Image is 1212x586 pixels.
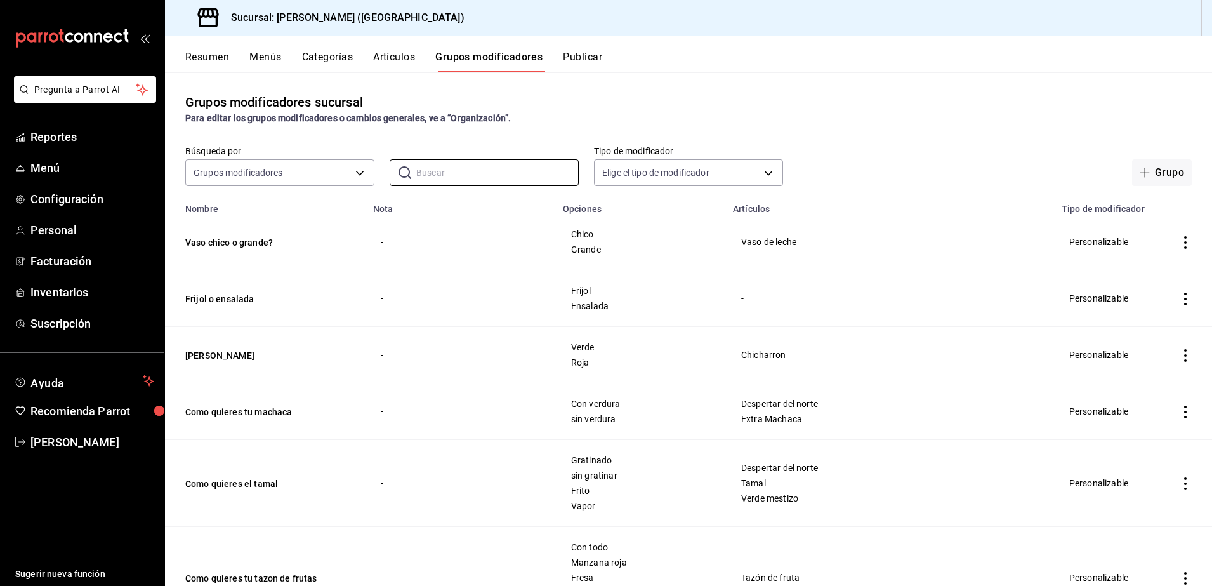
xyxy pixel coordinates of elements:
td: Personalizable [1054,327,1159,383]
td: Personalizable [1054,214,1159,270]
span: sin gratinar [571,471,709,480]
button: Publicar [563,51,602,72]
span: Fresa [571,573,709,582]
button: Artículos [373,51,415,72]
button: actions [1179,572,1192,585]
div: - [741,291,1039,305]
span: Frito [571,486,709,495]
td: - [366,383,555,440]
button: actions [1179,236,1192,249]
span: Vapor [571,502,709,510]
button: Como quieres tu tazon de frutas [185,572,338,585]
button: Como quieres el tamal [185,477,338,490]
span: Despertar del norte [741,399,1038,408]
span: Chico [571,230,709,239]
span: Tazón de fruta [741,573,1038,582]
span: Pregunta a Parrot AI [34,83,136,97]
button: Pregunta a Parrot AI [14,76,156,103]
button: actions [1179,293,1192,305]
span: Reportes [30,128,154,145]
strong: Para editar los grupos modificadores o cambios generales, ve a “Organización”. [185,113,511,123]
span: Roja [571,358,709,367]
span: Verde [571,343,709,352]
button: Menús [249,51,281,72]
span: Recomienda Parrot [30,403,154,420]
span: Sugerir nueva función [15,568,154,581]
span: Suscripción [30,315,154,332]
td: - [366,270,555,327]
span: Ayuda [30,373,138,389]
th: Opciones [555,196,725,214]
td: - [366,327,555,383]
button: actions [1179,477,1192,490]
span: Vaso de leche [741,237,1038,246]
label: Tipo de modificador [594,147,783,156]
span: Manzana roja [571,558,709,567]
button: Como quieres tu machaca [185,406,338,418]
th: Artículos [725,196,1054,214]
span: Elige el tipo de modificador [602,166,709,179]
span: Ensalada [571,302,709,310]
h3: Sucursal: [PERSON_NAME] ([GEOGRAPHIC_DATA]) [221,10,464,25]
span: Chicharron [741,350,1038,359]
span: Tamal [741,479,1038,488]
span: Gratinado [571,456,709,465]
span: Frijol [571,286,709,295]
td: Personalizable [1054,440,1159,527]
label: Búsqueda por [185,147,374,156]
td: Personalizable [1054,383,1159,440]
button: open_drawer_menu [140,33,150,43]
span: Inventarios [30,284,154,301]
span: Con verdura [571,399,709,408]
td: - [366,440,555,527]
td: - [366,214,555,270]
th: Nombre [165,196,366,214]
a: Pregunta a Parrot AI [9,92,156,105]
th: Nota [366,196,555,214]
button: Resumen [185,51,229,72]
button: [PERSON_NAME] [185,349,338,362]
button: Frijol o ensalada [185,293,338,305]
button: Grupo [1132,159,1192,186]
span: Extra Machaca [741,415,1038,423]
input: Buscar [416,160,579,185]
span: Grande [571,245,709,254]
button: Grupos modificadores [435,51,543,72]
span: Verde mestizo [741,494,1038,503]
td: Personalizable [1054,270,1159,327]
span: Grupos modificadores [194,166,283,179]
span: [PERSON_NAME] [30,434,154,451]
span: Personal [30,222,154,239]
button: actions [1179,406,1192,418]
span: Menú [30,159,154,176]
div: navigation tabs [185,51,1212,72]
span: Configuración [30,190,154,208]
th: Tipo de modificador [1054,196,1159,214]
span: Despertar del norte [741,463,1038,472]
span: Facturación [30,253,154,270]
span: sin verdura [571,415,709,423]
button: Categorías [302,51,353,72]
button: Vaso chico o grande? [185,236,338,249]
button: actions [1179,349,1192,362]
span: Con todo [571,543,709,552]
div: Grupos modificadores sucursal [185,93,363,112]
